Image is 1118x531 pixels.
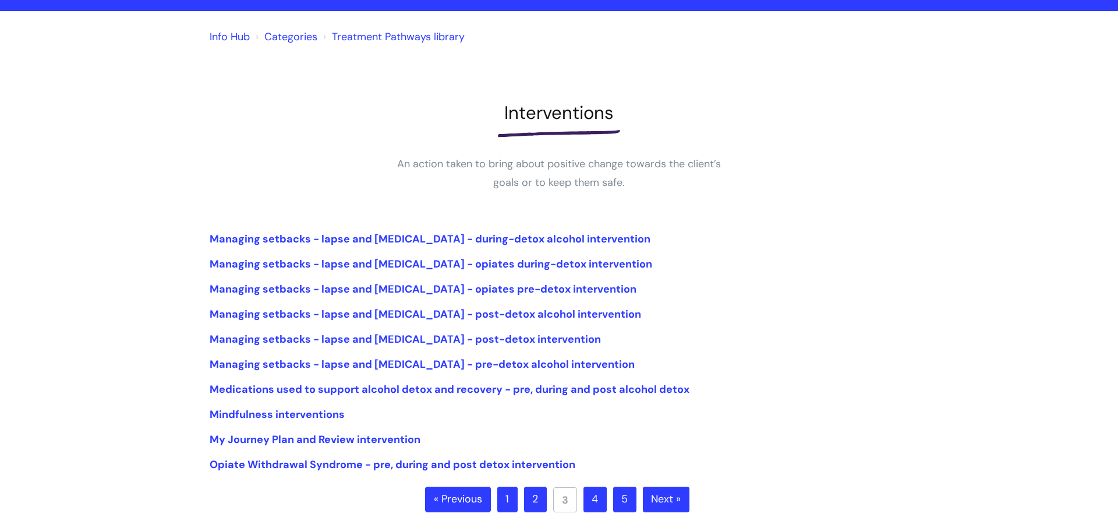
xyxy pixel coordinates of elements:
[583,487,607,512] a: 4
[210,357,635,371] a: Managing setbacks - lapse and [MEDICAL_DATA] - pre-detox alcohol intervention
[332,30,465,44] a: Treatment Pathways library
[253,27,317,46] li: Solution home
[210,332,601,346] a: Managing setbacks - lapse and [MEDICAL_DATA] - post-detox intervention
[497,487,518,512] a: 1
[210,102,908,124] h1: Interventions
[210,407,345,421] a: Mindfulness interventions
[553,487,577,512] a: 3
[210,257,652,271] a: Managing setbacks - lapse and [MEDICAL_DATA] - opiates during-detox intervention
[643,487,689,512] a: Next »
[613,487,636,512] a: 5
[425,487,491,512] a: « Previous
[210,307,641,321] a: Managing setbacks - lapse and [MEDICAL_DATA] - post-detox alcohol intervention
[210,282,636,296] a: Managing setbacks - lapse and [MEDICAL_DATA] - opiates pre-detox intervention
[264,30,317,44] a: Categories
[384,154,734,192] p: An action taken to bring about positive change towards the client’s goals or to keep them safe.
[320,27,465,46] li: Treatment Pathways library
[524,487,547,512] a: 2
[210,382,689,396] a: Medications used to support alcohol detox and recovery - pre, during and post alcohol detox
[210,30,250,44] a: Info Hub
[210,458,575,472] a: Opiate Withdrawal Syndrome - pre, during and post detox intervention
[210,432,420,446] a: My Journey Plan and Review intervention
[210,232,650,246] a: Managing setbacks - lapse and [MEDICAL_DATA] - during-detox alcohol intervention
